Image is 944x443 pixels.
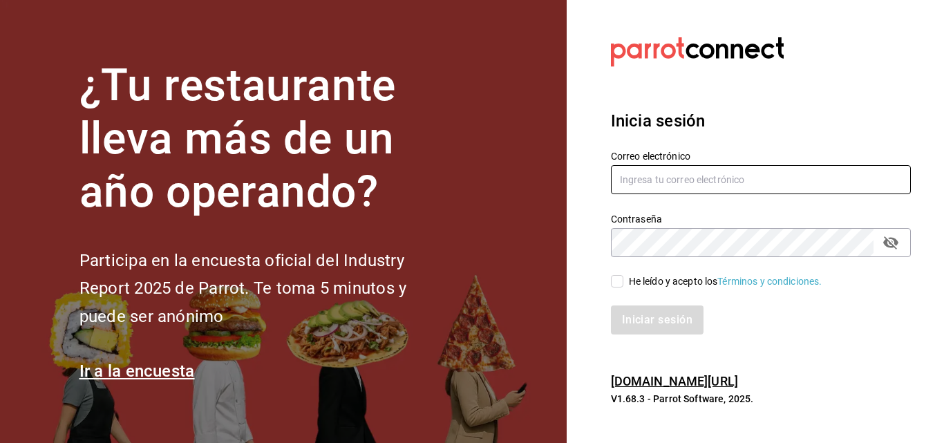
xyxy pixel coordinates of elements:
[879,231,903,254] button: passwordField
[611,109,911,133] h3: Inicia sesión
[79,361,195,381] a: Ir a la encuesta
[611,392,911,406] p: V1.68.3 - Parrot Software, 2025.
[611,151,911,161] label: Correo electrónico
[79,247,453,331] h2: Participa en la encuesta oficial del Industry Report 2025 de Parrot. Te toma 5 minutos y puede se...
[611,374,738,388] a: [DOMAIN_NAME][URL]
[611,165,911,194] input: Ingresa tu correo electrónico
[611,214,911,224] label: Contraseña
[79,59,453,218] h1: ¿Tu restaurante lleva más de un año operando?
[629,274,822,289] div: He leído y acepto los
[717,276,822,287] a: Términos y condiciones.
